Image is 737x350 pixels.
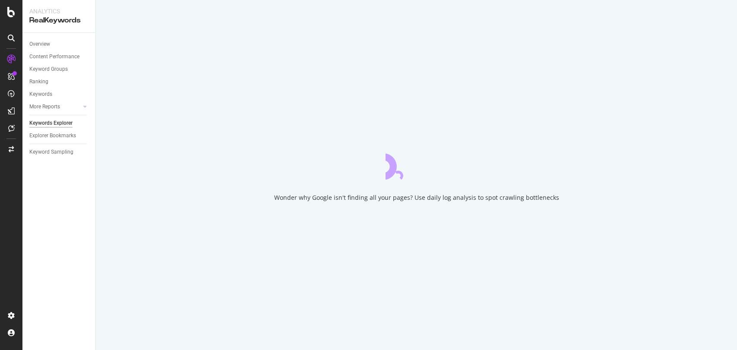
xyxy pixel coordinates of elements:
[29,119,89,128] a: Keywords Explorer
[29,7,89,16] div: Analytics
[29,131,76,140] div: Explorer Bookmarks
[29,148,89,157] a: Keyword Sampling
[29,40,89,49] a: Overview
[274,193,559,202] div: Wonder why Google isn't finding all your pages? Use daily log analysis to spot crawling bottlenecks
[29,90,52,99] div: Keywords
[29,90,89,99] a: Keywords
[29,119,73,128] div: Keywords Explorer
[386,148,448,180] div: animation
[29,102,60,111] div: More Reports
[29,77,89,86] a: Ranking
[29,16,89,25] div: RealKeywords
[29,102,81,111] a: More Reports
[29,40,50,49] div: Overview
[29,131,89,140] a: Explorer Bookmarks
[29,65,89,74] a: Keyword Groups
[29,52,79,61] div: Content Performance
[29,77,48,86] div: Ranking
[29,65,68,74] div: Keyword Groups
[29,148,73,157] div: Keyword Sampling
[29,52,89,61] a: Content Performance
